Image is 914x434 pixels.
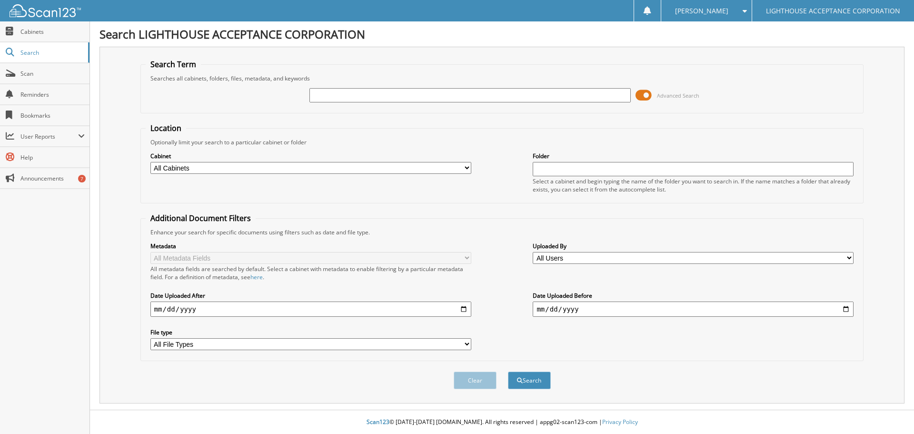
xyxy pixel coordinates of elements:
a: Privacy Policy [602,418,638,426]
div: © [DATE]-[DATE] [DOMAIN_NAME]. All rights reserved | appg02-scan123-com | [90,411,914,434]
div: Optionally limit your search to a particular cabinet or folder [146,138,859,146]
input: start [150,302,471,317]
span: Scan123 [367,418,389,426]
legend: Location [146,123,186,133]
button: Search [508,372,551,389]
span: Cabinets [20,28,85,36]
legend: Search Term [146,59,201,70]
div: Searches all cabinets, folders, files, metadata, and keywords [146,74,859,82]
label: Folder [533,152,854,160]
span: Search [20,49,83,57]
div: All metadata fields are searched by default. Select a cabinet with metadata to enable filtering b... [150,265,471,281]
span: [PERSON_NAME] [675,8,728,14]
div: Select a cabinet and begin typing the name of the folder you want to search in. If the name match... [533,177,854,193]
span: Advanced Search [657,92,699,99]
span: Bookmarks [20,111,85,120]
div: Enhance your search for specific documents using filters such as date and file type. [146,228,859,236]
span: Announcements [20,174,85,182]
div: 7 [78,175,86,182]
input: end [533,302,854,317]
legend: Additional Document Filters [146,213,256,223]
span: Scan [20,70,85,78]
span: Reminders [20,91,85,99]
span: Help [20,153,85,161]
label: Cabinet [150,152,471,160]
span: LIGHTHOUSE ACCEPTANCE CORPORATION [766,8,900,14]
label: File type [150,328,471,336]
button: Clear [454,372,497,389]
span: User Reports [20,132,78,141]
h1: Search LIGHTHOUSE ACCEPTANCE CORPORATION [99,26,904,42]
img: scan123-logo-white.svg [10,4,81,17]
label: Date Uploaded After [150,292,471,300]
label: Metadata [150,242,471,250]
label: Date Uploaded Before [533,292,854,300]
a: here [250,273,263,281]
label: Uploaded By [533,242,854,250]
